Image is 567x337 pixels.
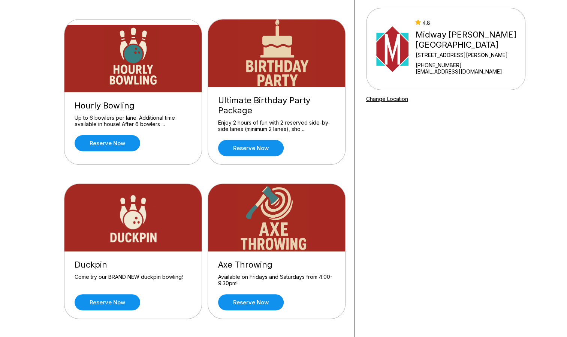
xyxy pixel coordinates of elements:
img: Hourly Bowling [64,25,202,92]
a: Reserve now [75,135,140,151]
div: Hourly Bowling [75,101,191,111]
div: [STREET_ADDRESS][PERSON_NAME] [415,52,522,58]
div: 4.8 [415,20,522,26]
img: Duckpin [64,184,202,251]
a: Reserve now [218,140,284,156]
img: Axe Throwing [208,184,346,251]
a: Reserve now [218,294,284,310]
div: Duckpin [75,260,191,270]
div: Ultimate Birthday Party Package [218,95,335,116]
a: Change Location [366,96,408,102]
a: Reserve now [75,294,140,310]
div: [PHONE_NUMBER] [415,62,522,68]
div: Up to 6 bowlers per lane. Additional time available in house! After 6 bowlers ... [75,114,191,128]
div: Enjoy 2 hours of fun with 2 reserved side-by-side lanes (minimum 2 lanes), sho ... [218,119,335,132]
div: Axe Throwing [218,260,335,270]
div: Available on Fridays and Saturdays from 4:00-9:30pm! [218,274,335,287]
div: Midway [PERSON_NAME][GEOGRAPHIC_DATA] [415,30,522,50]
img: Midway Bowling - Carlisle [376,21,409,77]
a: [EMAIL_ADDRESS][DOMAIN_NAME] [415,68,522,75]
div: Come try our BRAND NEW duckpin bowling! [75,274,191,287]
img: Ultimate Birthday Party Package [208,20,346,87]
